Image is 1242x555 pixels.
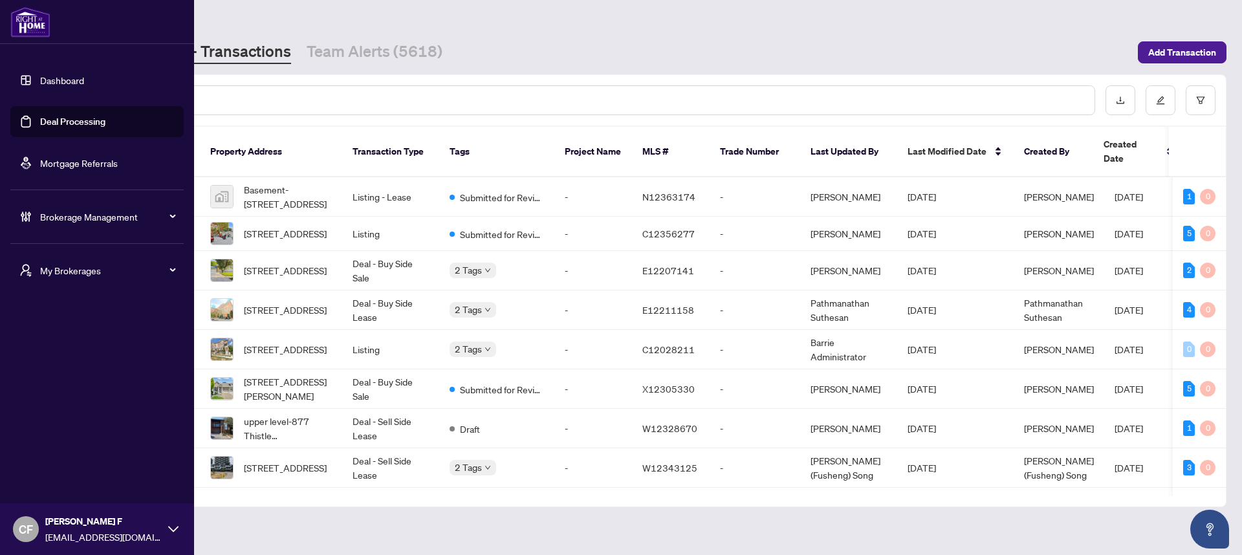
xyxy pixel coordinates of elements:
[1106,85,1135,115] button: download
[342,448,439,488] td: Deal - Sell Side Lease
[439,127,554,177] th: Tags
[342,409,439,448] td: Deal - Sell Side Lease
[908,191,936,202] span: [DATE]
[1183,381,1195,397] div: 5
[908,383,936,395] span: [DATE]
[1190,510,1229,549] button: Open asap
[1183,226,1195,241] div: 5
[200,127,342,177] th: Property Address
[244,263,327,277] span: [STREET_ADDRESS]
[1024,265,1094,276] span: [PERSON_NAME]
[455,342,482,356] span: 2 Tags
[1183,342,1195,357] div: 0
[1115,383,1143,395] span: [DATE]
[642,383,695,395] span: X12305330
[1104,137,1158,166] span: Created Date
[211,186,233,208] img: thumbnail-img
[244,375,332,403] span: [STREET_ADDRESS][PERSON_NAME]
[1200,226,1215,241] div: 0
[1024,191,1094,202] span: [PERSON_NAME]
[1115,304,1143,316] span: [DATE]
[710,330,800,369] td: -
[1024,297,1083,323] span: Pathmanathan Suthesan
[908,265,936,276] span: [DATE]
[1138,41,1226,63] button: Add Transaction
[40,210,175,224] span: Brokerage Management
[1024,228,1094,239] span: [PERSON_NAME]
[307,41,442,64] a: Team Alerts (5618)
[710,448,800,488] td: -
[1116,96,1125,105] span: download
[710,217,800,251] td: -
[800,409,897,448] td: [PERSON_NAME]
[460,422,480,436] span: Draft
[342,369,439,409] td: Deal - Buy Side Sale
[710,251,800,290] td: -
[1024,383,1094,395] span: [PERSON_NAME]
[1200,381,1215,397] div: 0
[710,409,800,448] td: -
[710,369,800,409] td: -
[800,369,897,409] td: [PERSON_NAME]
[710,177,800,217] td: -
[342,330,439,369] td: Listing
[211,223,233,245] img: thumbnail-img
[1183,302,1195,318] div: 4
[460,227,544,241] span: Submitted for Review
[244,342,327,356] span: [STREET_ADDRESS]
[1183,460,1195,475] div: 3
[642,228,695,239] span: C12356277
[211,457,233,479] img: thumbnail-img
[1024,422,1094,434] span: [PERSON_NAME]
[455,302,482,317] span: 2 Tags
[908,422,936,434] span: [DATE]
[1115,191,1143,202] span: [DATE]
[485,346,491,353] span: down
[554,369,632,409] td: -
[897,127,1014,177] th: Last Modified Date
[342,127,439,177] th: Transaction Type
[211,417,233,439] img: thumbnail-img
[632,127,710,177] th: MLS #
[908,144,986,158] span: Last Modified Date
[554,177,632,217] td: -
[244,182,332,211] span: Basement-[STREET_ADDRESS]
[1200,189,1215,204] div: 0
[211,338,233,360] img: thumbnail-img
[642,422,697,434] span: W12328670
[45,514,162,528] span: [PERSON_NAME] F
[1115,228,1143,239] span: [DATE]
[800,177,897,217] td: [PERSON_NAME]
[1200,302,1215,318] div: 0
[710,290,800,330] td: -
[455,460,482,475] span: 2 Tags
[1115,343,1143,355] span: [DATE]
[40,157,118,169] a: Mortgage Referrals
[1200,460,1215,475] div: 0
[554,290,632,330] td: -
[1115,462,1143,473] span: [DATE]
[1024,343,1094,355] span: [PERSON_NAME]
[342,290,439,330] td: Deal - Buy Side Lease
[1115,265,1143,276] span: [DATE]
[1196,96,1205,105] span: filter
[342,251,439,290] td: Deal - Buy Side Sale
[10,6,50,38] img: logo
[1200,420,1215,436] div: 0
[554,330,632,369] td: -
[1183,420,1195,436] div: 1
[800,217,897,251] td: [PERSON_NAME]
[908,343,936,355] span: [DATE]
[642,343,695,355] span: C12028211
[800,251,897,290] td: [PERSON_NAME]
[1115,422,1143,434] span: [DATE]
[45,530,162,544] span: [EMAIL_ADDRESS][DOMAIN_NAME]
[1024,455,1094,481] span: [PERSON_NAME] (Fusheng) Song
[485,267,491,274] span: down
[1014,127,1093,177] th: Created By
[1146,85,1175,115] button: edit
[1156,96,1165,105] span: edit
[642,304,694,316] span: E12211158
[40,263,175,277] span: My Brokerages
[554,251,632,290] td: -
